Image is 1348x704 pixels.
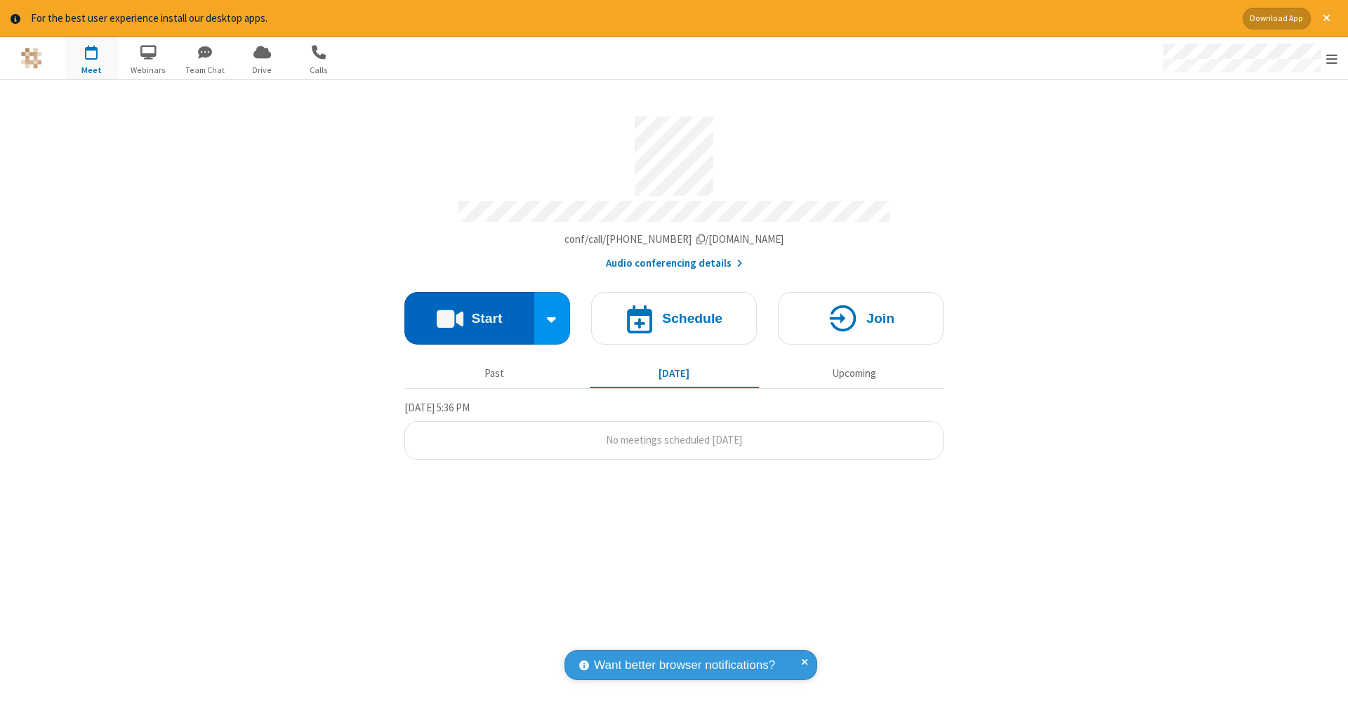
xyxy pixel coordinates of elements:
span: Webinars [122,64,175,77]
button: Start [404,292,534,345]
h4: Join [866,312,894,325]
span: Team Chat [179,64,232,77]
h4: Schedule [662,312,722,325]
span: Meet [65,64,118,77]
button: Logo [5,37,58,79]
button: Past [410,361,579,387]
button: Download App [1243,8,1311,29]
span: Copy my meeting room link [564,232,784,246]
div: Open menu [1150,37,1348,79]
button: Upcoming [769,361,939,387]
h4: Start [471,312,502,325]
img: QA Selenium DO NOT DELETE OR CHANGE [21,48,42,69]
span: Calls [293,64,345,77]
span: [DATE] 5:36 PM [404,401,470,414]
button: Audio conferencing details [606,255,743,272]
section: Account details [404,106,944,271]
div: For the best user experience install our desktop apps. [31,11,1232,27]
span: Want better browser notifications? [594,656,775,675]
span: No meetings scheduled [DATE] [606,433,742,446]
button: Copy my meeting room linkCopy my meeting room link [564,232,784,248]
button: [DATE] [590,361,759,387]
button: Join [778,292,944,345]
section: Today's Meetings [404,399,944,460]
span: Drive [236,64,289,77]
button: Close alert [1316,8,1337,29]
div: Start conference options [534,292,571,345]
button: Schedule [591,292,757,345]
